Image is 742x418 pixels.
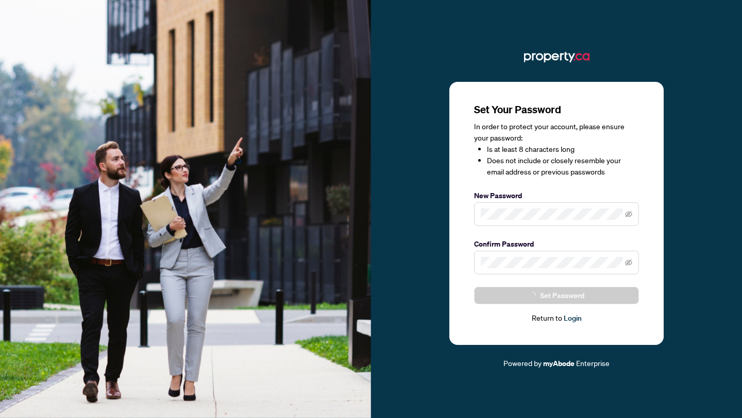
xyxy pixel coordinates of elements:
label: Confirm Password [474,238,639,250]
li: Does not include or closely resemble your email address or previous passwords [487,155,639,178]
span: Enterprise [576,358,610,368]
a: Login [564,313,582,323]
img: ma-logo [524,49,589,65]
button: Set Password [474,287,639,304]
span: eye-invisible [625,259,632,266]
span: eye-invisible [625,211,632,218]
div: In order to protect your account, please ensure your password: [474,121,639,178]
li: Is at least 8 characters long [487,144,639,155]
label: New Password [474,190,639,201]
span: Powered by [503,358,542,368]
h3: Set Your Password [474,102,639,117]
a: myAbode [543,358,575,369]
div: Return to [474,312,639,324]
